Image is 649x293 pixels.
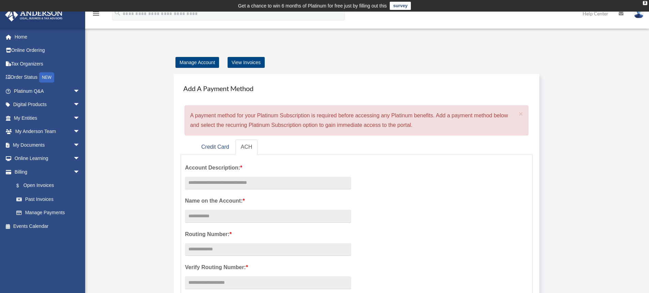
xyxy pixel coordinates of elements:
[3,8,65,21] img: Anderson Advisors Platinum Portal
[5,125,90,138] a: My Anderson Teamarrow_drop_down
[643,1,647,5] div: close
[235,140,258,155] a: ACH
[10,192,90,206] a: Past Invoices
[73,84,87,98] span: arrow_drop_down
[92,10,100,18] i: menu
[5,71,90,85] a: Order StatusNEW
[181,81,532,96] h4: Add A Payment Method
[5,152,90,165] a: Online Learningarrow_drop_down
[73,165,87,179] span: arrow_drop_down
[185,230,351,239] label: Routing Number:
[10,206,87,220] a: Manage Payments
[185,196,351,206] label: Name on the Account:
[175,57,219,68] a: Manage Account
[519,110,523,118] span: ×
[5,44,90,57] a: Online Ordering
[390,2,411,10] a: survey
[73,152,87,166] span: arrow_drop_down
[196,140,235,155] a: Credit Card
[185,163,351,173] label: Account Description:
[634,9,644,18] img: User Pic
[5,138,90,152] a: My Documentsarrow_drop_down
[5,98,90,112] a: Digital Productsarrow_drop_down
[39,72,54,83] div: NEW
[5,111,90,125] a: My Entitiesarrow_drop_down
[185,105,528,135] div: A payment method for your Platinum Subscription is required before accessing any Platinum benefit...
[5,57,90,71] a: Tax Organizers
[73,98,87,112] span: arrow_drop_down
[519,110,523,117] button: Close
[5,219,90,233] a: Events Calendar
[73,125,87,139] span: arrow_drop_down
[185,263,351,272] label: Verify Routing Number:
[10,179,90,193] a: $Open Invoices
[238,2,387,10] div: Get a chance to win 6 months of Platinum for free just by filling out this
[73,111,87,125] span: arrow_drop_down
[73,138,87,152] span: arrow_drop_down
[5,165,90,179] a: Billingarrow_drop_down
[92,12,100,18] a: menu
[5,30,90,44] a: Home
[20,181,24,190] span: $
[5,84,90,98] a: Platinum Q&Aarrow_drop_down
[114,9,121,17] i: search
[228,57,265,68] a: View Invoices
